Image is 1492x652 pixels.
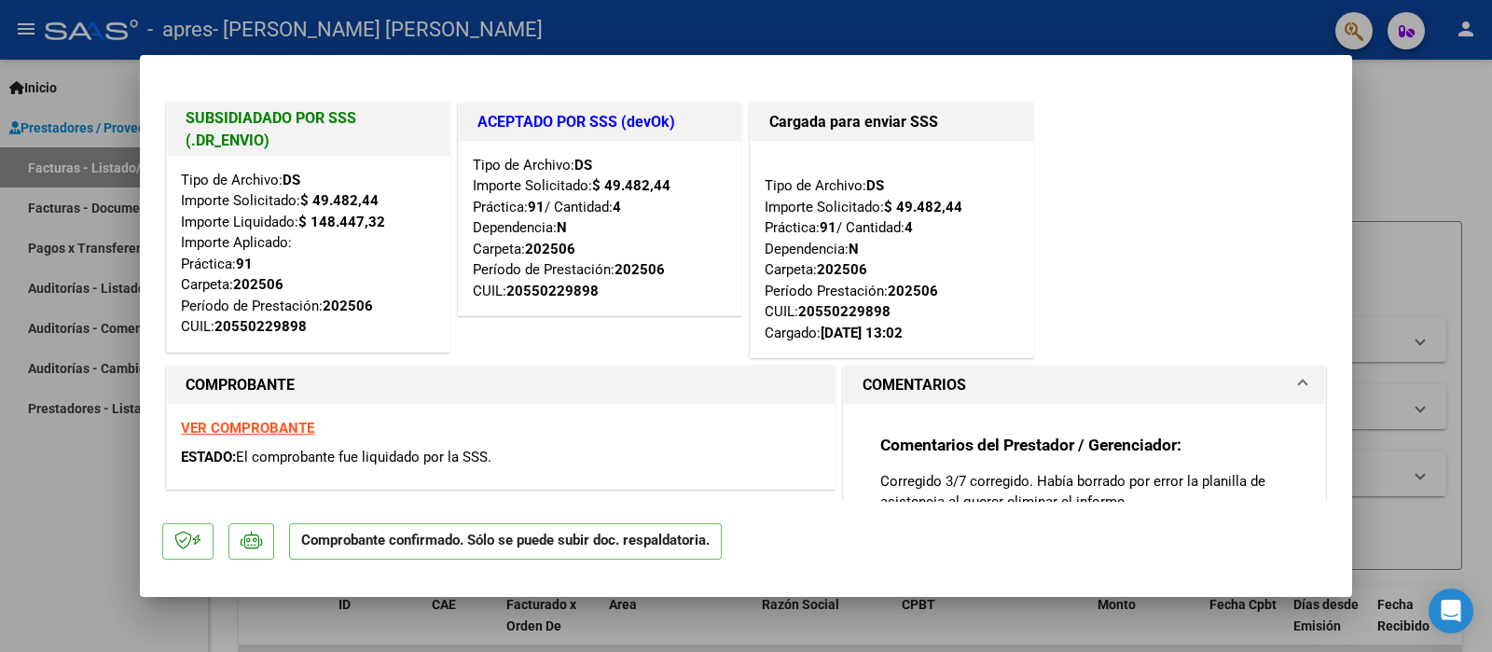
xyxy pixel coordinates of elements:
strong: 202506 [817,261,867,278]
strong: 91 [236,256,253,272]
strong: COMPROBANTE [186,376,295,394]
p: Corregido 3/7 corregido. Había borrado por error la planilla de asistencia al querer eliminar el ... [880,471,1289,512]
div: 20550229898 [214,316,307,338]
div: Tipo de Archivo: Importe Solicitado: Importe Liquidado: Importe Aplicado: Práctica: Carpeta: Perí... [181,170,435,338]
strong: DS [283,172,300,188]
strong: N [557,219,567,236]
strong: $ 49.482,44 [300,192,379,209]
div: 20550229898 [798,301,891,323]
strong: $ 49.482,44 [592,177,670,194]
p: Comprobante confirmado. Sólo se puede subir doc. respaldatoria. [289,523,722,560]
h1: SUBSIDIADADO POR SSS (.DR_ENVIO) [186,107,431,152]
div: Tipo de Archivo: Importe Solicitado: Práctica: / Cantidad: Dependencia: Carpeta: Período de Prest... [473,155,727,302]
strong: 4 [613,199,621,215]
h1: COMENTARIOS [863,374,966,396]
div: Open Intercom Messenger [1429,589,1473,633]
strong: 202506 [323,298,373,314]
strong: Comentarios del Prestador / Gerenciador: [880,436,1181,454]
strong: $ 148.447,32 [298,214,385,230]
strong: 91 [820,219,836,236]
strong: 202506 [525,241,575,257]
strong: [DATE] 13:02 [821,325,903,341]
span: ESTADO: [181,449,236,465]
strong: DS [866,177,884,194]
strong: 202506 [888,283,938,299]
div: 20550229898 [506,281,599,302]
div: Tipo de Archivo: Importe Solicitado: Práctica: / Cantidad: Dependencia: Carpeta: Período Prestaci... [765,155,1019,344]
strong: DS [574,157,592,173]
strong: 91 [528,199,545,215]
strong: 4 [905,219,913,236]
span: El comprobante fue liquidado por la SSS. [236,449,491,465]
strong: $ 49.482,44 [884,199,962,215]
strong: N [849,241,859,257]
h1: ACEPTADO POR SSS (devOk) [477,111,723,133]
strong: 202506 [233,276,283,293]
strong: 202506 [615,261,665,278]
mat-expansion-panel-header: COMENTARIOS [844,367,1325,404]
h1: Cargada para enviar SSS [769,111,1015,133]
a: VER COMPROBANTE [181,420,314,437]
